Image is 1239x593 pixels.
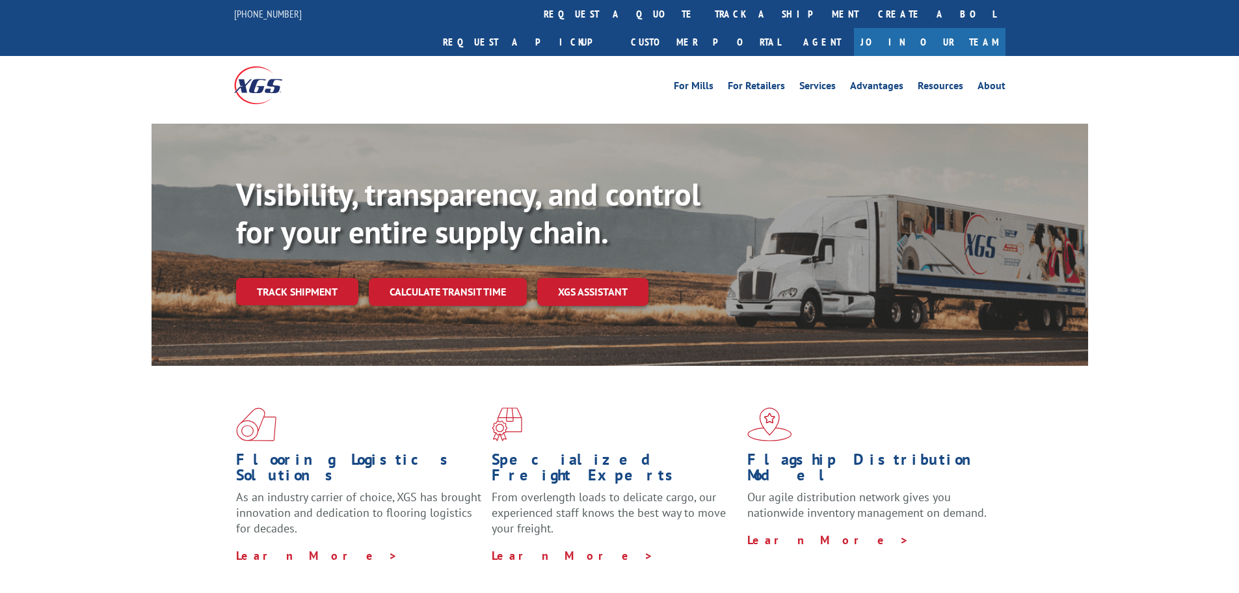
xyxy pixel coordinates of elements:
h1: Flooring Logistics Solutions [236,452,482,490]
b: Visibility, transparency, and control for your entire supply chain. [236,174,700,252]
a: Learn More > [492,548,654,563]
a: [PHONE_NUMBER] [234,7,302,20]
a: Customer Portal [621,28,790,56]
p: From overlength loads to delicate cargo, our experienced staff knows the best way to move your fr... [492,490,738,547]
span: As an industry carrier of choice, XGS has brought innovation and dedication to flooring logistics... [236,490,481,536]
span: Our agile distribution network gives you nationwide inventory management on demand. [747,490,987,520]
a: Learn More > [747,532,909,547]
a: Calculate transit time [369,278,527,306]
h1: Specialized Freight Experts [492,452,738,490]
a: Request a pickup [433,28,621,56]
img: xgs-icon-total-supply-chain-intelligence-red [236,407,276,441]
a: Learn More > [236,548,398,563]
a: Track shipment [236,278,358,305]
img: xgs-icon-focused-on-flooring-red [492,407,522,441]
a: Services [799,81,836,95]
h1: Flagship Distribution Model [747,452,993,490]
a: For Retailers [728,81,785,95]
a: About [978,81,1006,95]
a: XGS ASSISTANT [537,278,648,306]
a: Resources [918,81,963,95]
img: xgs-icon-flagship-distribution-model-red [747,407,792,441]
a: Agent [790,28,854,56]
a: Join Our Team [854,28,1006,56]
a: Advantages [850,81,903,95]
a: For Mills [674,81,713,95]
